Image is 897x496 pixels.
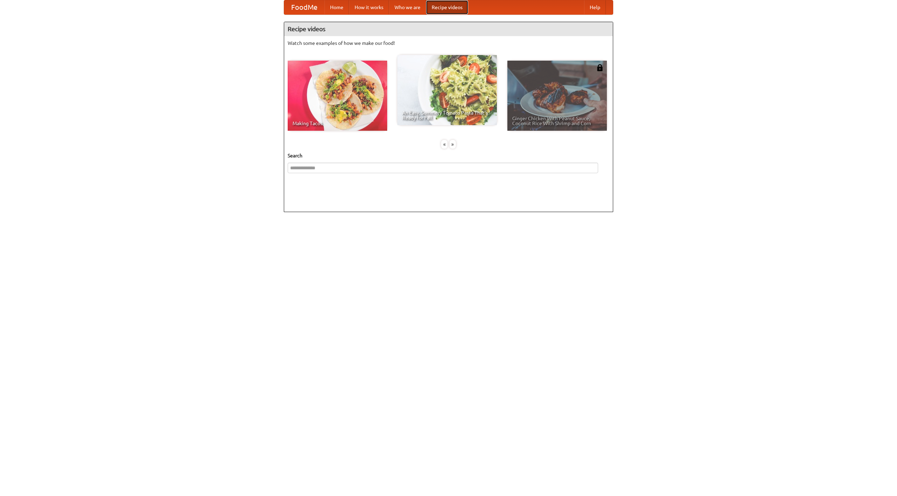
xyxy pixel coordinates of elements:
a: Who we are [389,0,426,14]
span: Making Tacos [293,121,382,126]
a: Making Tacos [288,61,387,131]
h4: Recipe videos [284,22,613,36]
a: An Easy, Summery Tomato Pasta That's Ready for Fall [397,55,497,125]
p: Watch some examples of how we make our food! [288,40,609,47]
a: Home [324,0,349,14]
a: Help [584,0,606,14]
a: Recipe videos [426,0,468,14]
h5: Search [288,152,609,159]
div: » [450,140,456,149]
div: « [441,140,447,149]
img: 483408.png [596,64,603,71]
a: How it works [349,0,389,14]
span: An Easy, Summery Tomato Pasta That's Ready for Fall [402,110,492,120]
a: FoodMe [284,0,324,14]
